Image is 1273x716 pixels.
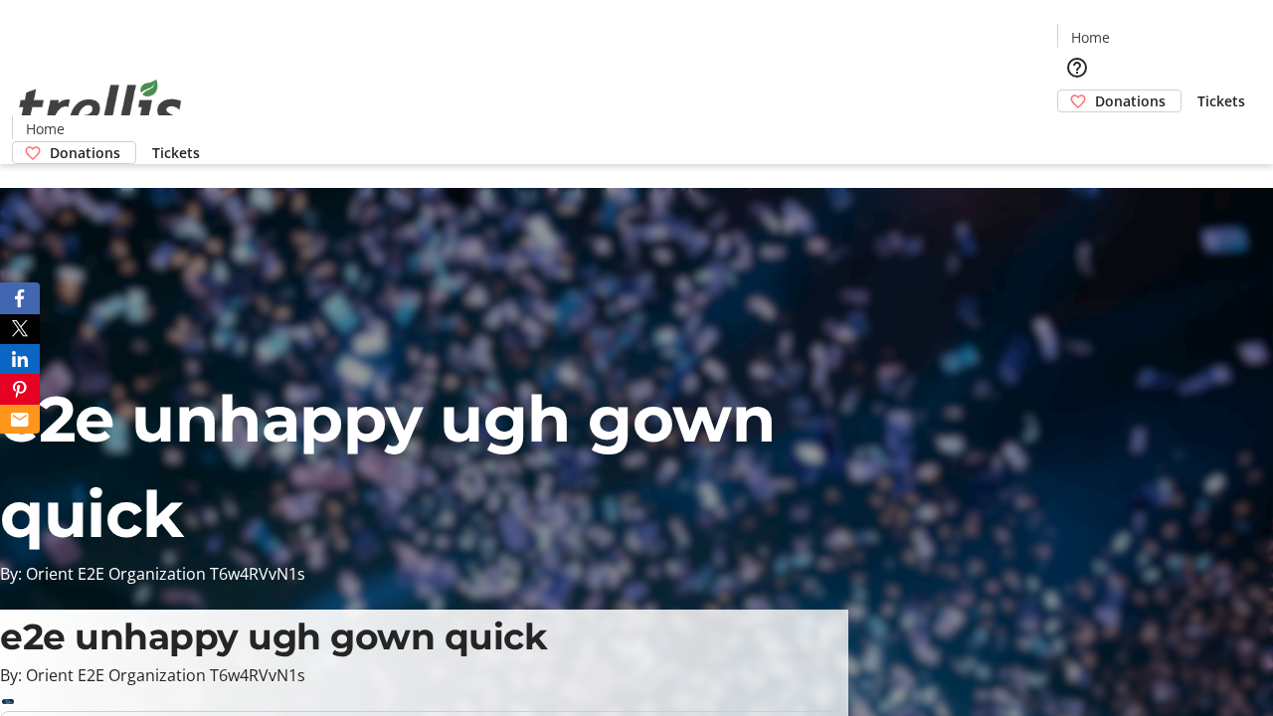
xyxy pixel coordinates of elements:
img: Orient E2E Organization T6w4RVvN1s's Logo [12,58,189,157]
a: Donations [12,141,136,164]
button: Help [1057,48,1097,88]
a: Home [1058,27,1122,48]
button: Cart [1057,112,1097,152]
span: Donations [50,142,120,163]
span: Tickets [1197,90,1245,111]
span: Donations [1095,90,1166,111]
a: Tickets [1182,90,1261,111]
span: Home [1071,27,1110,48]
a: Donations [1057,89,1182,112]
span: Tickets [152,142,200,163]
a: Home [13,118,77,139]
a: Tickets [136,142,216,163]
span: Home [26,118,65,139]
